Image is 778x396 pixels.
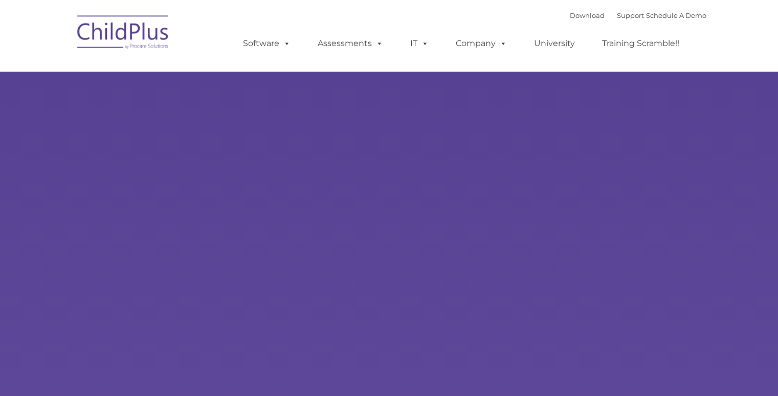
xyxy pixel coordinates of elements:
font: | [570,11,706,19]
a: University [524,33,585,54]
a: Company [446,33,517,54]
a: Support [617,11,644,19]
a: Software [233,33,301,54]
a: Schedule A Demo [646,11,706,19]
a: Training Scramble!! [592,33,690,54]
img: ChildPlus by Procare Solutions [72,8,174,59]
a: IT [400,33,439,54]
a: Assessments [307,33,393,54]
a: Download [570,11,605,19]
